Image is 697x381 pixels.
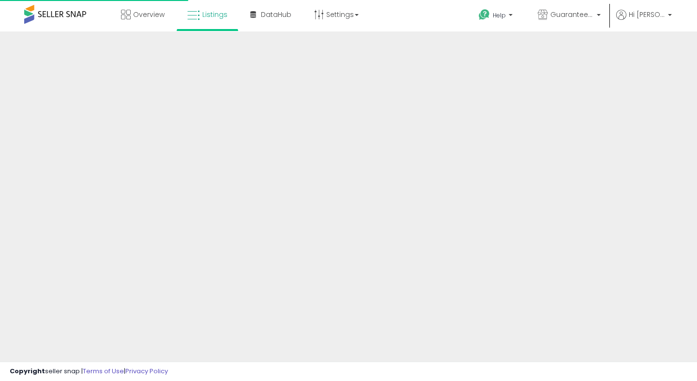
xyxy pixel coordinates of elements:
strong: Copyright [10,366,45,376]
span: Overview [133,10,165,19]
a: Terms of Use [83,366,124,376]
a: Privacy Policy [125,366,168,376]
span: Hi [PERSON_NAME] [629,10,665,19]
div: seller snap | | [10,367,168,376]
span: Listings [202,10,227,19]
i: Get Help [478,9,490,21]
span: Help [493,11,506,19]
span: Guaranteed Satisfaction [550,10,594,19]
a: Hi [PERSON_NAME] [616,10,672,31]
a: Help [471,1,522,31]
span: DataHub [261,10,291,19]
